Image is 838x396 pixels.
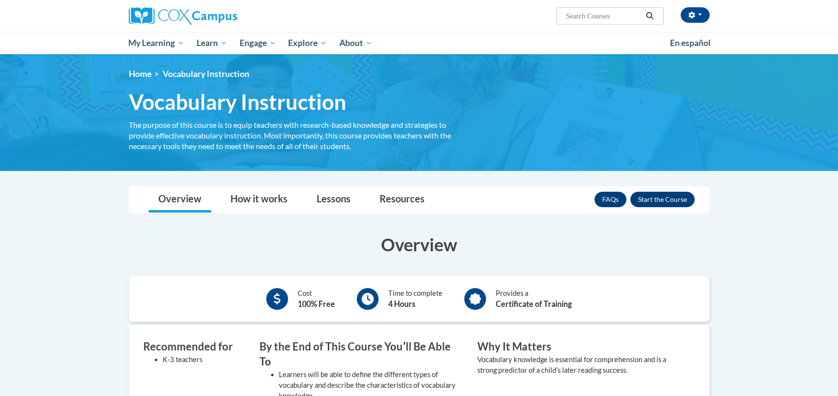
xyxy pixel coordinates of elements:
span: About [339,37,372,49]
button: Enroll [630,192,695,207]
div: The purpose of this course is to equip teachers with research-based knowledge and strategies to p... [129,120,463,152]
span: Vocabulary Instruction [129,89,346,115]
a: About [333,32,379,54]
a: Overview [149,187,211,213]
input: Search Courses [565,10,642,22]
span: My Learning [128,37,184,49]
span: Learn [197,37,227,49]
li: K-3 teachers [163,354,245,365]
span: En español [670,38,711,48]
a: FAQs [594,192,626,207]
span: Vocabulary Instruction [163,69,249,79]
h3: Recommended for [143,339,245,354]
button: Account Settings [681,7,710,23]
a: Learn [190,32,233,54]
a: Explore [282,32,333,54]
button: Search [642,10,657,22]
div: Main menu [114,32,724,54]
value: Vocabulary knowledge is essential for comprehension and is a strong predictor of a child's later ... [477,355,666,374]
a: Home [129,69,152,79]
span: Engage [240,37,276,49]
a: En español [664,33,717,53]
div: Time to complete [388,288,442,310]
h3: Overview [129,232,710,257]
a: Resources [370,187,434,213]
a: Engage [233,32,282,54]
a: How it works [221,187,297,213]
div: Provides a [496,288,572,310]
b: Certificate of Training [496,299,572,308]
h3: Why It Matters [477,339,681,354]
img: Cox Campus [129,7,237,25]
a: Cox Campus [129,7,313,25]
h3: By the End of This Course Youʹll Be Able To [259,339,463,369]
div: Cost [298,288,335,310]
span: Explore [288,37,327,49]
b: 100% Free [298,299,335,308]
a: Lessons [307,187,360,213]
b: 4 Hours [388,299,415,308]
a: My Learning [122,32,191,54]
